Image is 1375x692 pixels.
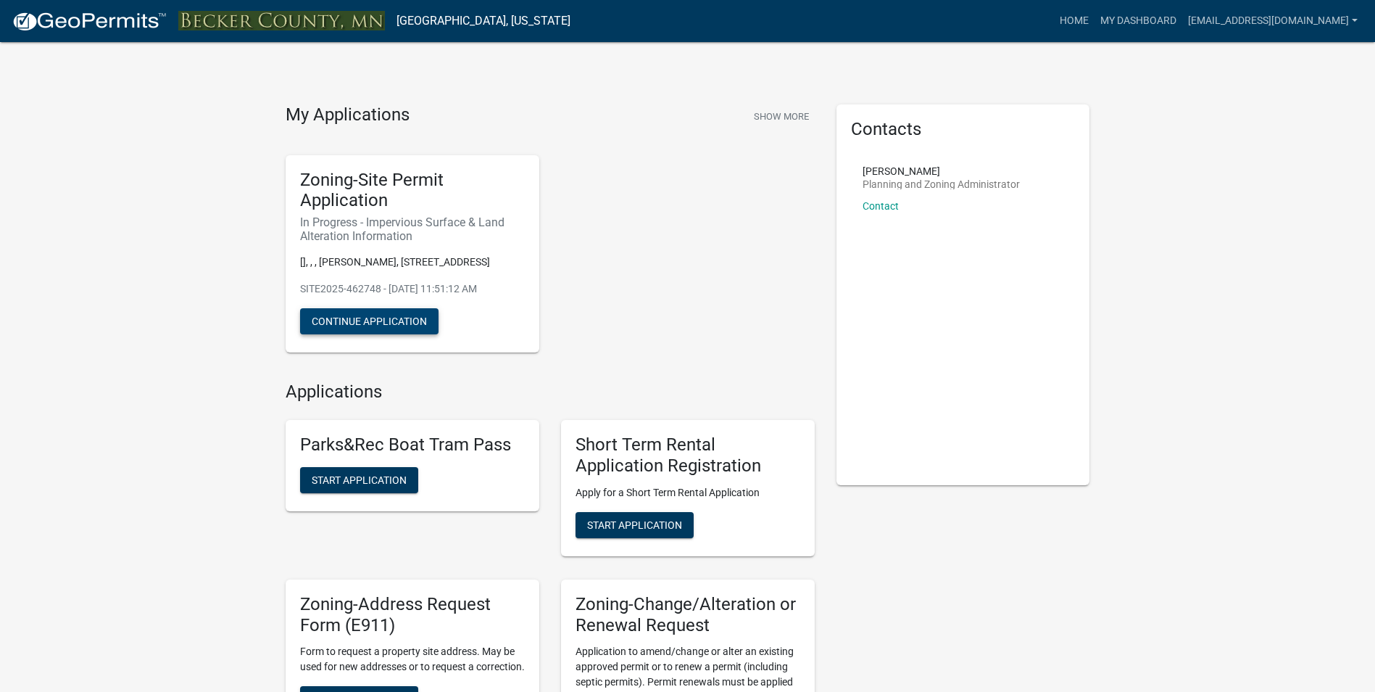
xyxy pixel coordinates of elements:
[863,200,899,212] a: Contact
[286,382,815,403] h4: Applications
[300,434,525,456] h5: Parks&Rec Boat Tram Pass
[576,434,800,477] h5: Short Term Rental Application Registration
[1054,7,1094,35] a: Home
[1182,7,1363,35] a: [EMAIL_ADDRESS][DOMAIN_NAME]
[863,166,1020,176] p: [PERSON_NAME]
[576,594,800,636] h5: Zoning-Change/Alteration or Renewal Request
[286,104,410,126] h4: My Applications
[576,485,800,501] p: Apply for a Short Term Rental Application
[300,281,525,297] p: SITE2025-462748 - [DATE] 11:51:12 AM
[178,11,385,30] img: Becker County, Minnesota
[300,644,525,675] p: Form to request a property site address. May be used for new addresses or to request a correction.
[300,170,525,212] h5: Zoning-Site Permit Application
[300,215,525,243] h6: In Progress - Impervious Surface & Land Alteration Information
[396,9,570,33] a: [GEOGRAPHIC_DATA], [US_STATE]
[587,519,682,530] span: Start Application
[1094,7,1182,35] a: My Dashboard
[312,474,407,486] span: Start Application
[576,512,694,538] button: Start Application
[300,255,525,270] p: [], , , [PERSON_NAME], [STREET_ADDRESS]
[851,119,1076,140] h5: Contacts
[300,594,525,636] h5: Zoning-Address Request Form (E911)
[748,104,815,128] button: Show More
[300,308,439,334] button: Continue Application
[300,467,418,493] button: Start Application
[863,179,1020,189] p: Planning and Zoning Administrator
